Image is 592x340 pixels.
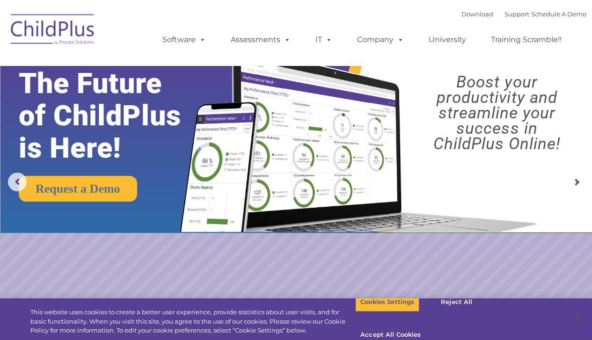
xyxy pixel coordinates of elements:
button: Cookies Settings [355,292,419,312]
a: Company [348,30,413,49]
a: IT [306,30,342,49]
div: This website uses cookies to create a better user experience, provide statistics about user visit... [30,308,355,335]
a: Download [461,10,493,18]
a: Software [153,30,215,49]
a: Training Scramble!! [482,30,571,49]
rs-layer: The Future of ChildPlus is Here! [19,67,208,164]
a: University [419,30,475,49]
a: Support [504,10,529,18]
img: ChildPlus by Procare Solutions [6,7,100,54]
rs-layer: Boost your productivity and streamline your success in ChildPlus Online! [409,74,585,152]
button: Close [567,308,587,329]
a: Request a Demo [19,176,137,202]
a: Schedule A Demo [531,10,586,18]
span: Last name [130,62,159,69]
span: Phone number [130,100,170,107]
button: Reject All [427,292,486,312]
a: Assessments [221,30,300,49]
font: | [461,10,586,18]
